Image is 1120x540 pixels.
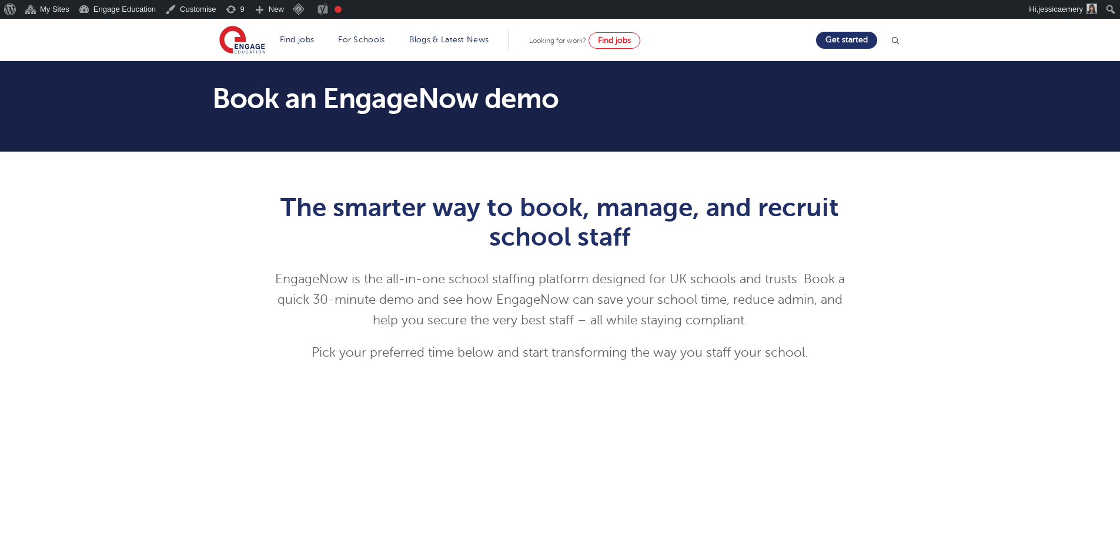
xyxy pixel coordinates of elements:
[598,36,631,45] span: Find jobs
[816,32,877,49] a: Get started
[589,32,640,49] a: Find jobs
[1038,5,1083,14] span: jessicaemery
[272,343,848,363] p: Pick your preferred time below and start transforming the way you staff your school.
[335,6,342,13] div: Focus keyphrase not set
[272,193,848,251] h1: The smarter way to book, manage, and recruit school staff
[219,26,265,55] img: Engage Education
[272,269,848,331] p: EngageNow is the all-in-one school staffing platform designed for UK schools and trusts. Book a q...
[280,35,315,44] a: Find jobs
[529,36,586,45] span: Looking for work?
[409,35,489,44] a: Blogs & Latest News
[338,35,385,44] a: For Schools
[212,85,670,113] h1: Book an EngageNow demo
